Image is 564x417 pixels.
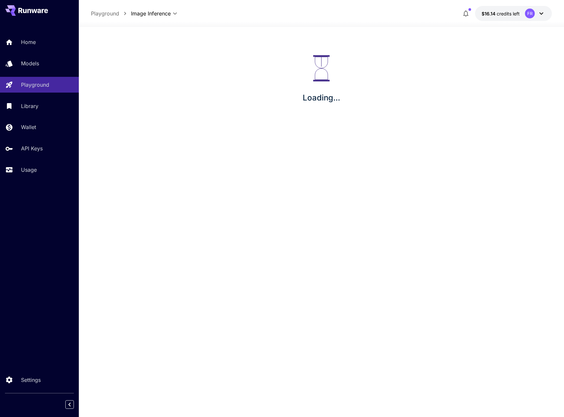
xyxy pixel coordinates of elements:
p: Playground [21,81,49,89]
span: credits left [497,11,520,16]
p: Loading... [303,92,340,104]
div: Collapse sidebar [70,399,79,410]
div: FR [525,9,535,18]
p: Library [21,102,38,110]
span: Image Inference [131,10,171,17]
p: Wallet [21,123,36,131]
span: $16.14 [482,11,497,16]
nav: breadcrumb [91,10,131,17]
p: Models [21,59,39,67]
p: Settings [21,376,41,384]
button: Collapse sidebar [65,400,74,409]
p: Usage [21,166,37,174]
div: $16.14358 [482,10,520,17]
p: API Keys [21,144,43,152]
p: Home [21,38,36,46]
a: Playground [91,10,119,17]
button: $16.14358FR [475,6,552,21]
